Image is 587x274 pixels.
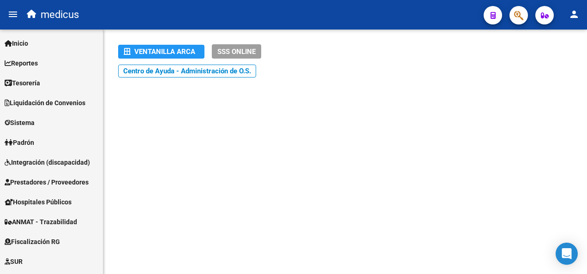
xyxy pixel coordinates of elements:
[5,98,85,108] span: Liquidación de Convenios
[118,65,256,77] a: Centro de Ayuda - Administración de O.S.
[556,243,578,265] div: Open Intercom Messenger
[212,44,261,59] button: SSS ONLINE
[5,177,89,187] span: Prestadores / Proveedores
[5,137,34,148] span: Padrón
[5,256,23,267] span: SUR
[5,197,72,207] span: Hospitales Públicos
[118,45,204,59] button: Ventanilla ARCA
[5,157,90,167] span: Integración (discapacidad)
[217,48,256,56] span: SSS ONLINE
[5,217,77,227] span: ANMAT - Trazabilidad
[5,38,28,48] span: Inicio
[569,9,580,20] mat-icon: person
[5,118,35,128] span: Sistema
[5,58,38,68] span: Reportes
[7,9,18,20] mat-icon: menu
[5,237,60,247] span: Fiscalización RG
[5,78,40,88] span: Tesorería
[124,45,199,59] div: Ventanilla ARCA
[41,5,79,25] span: medicus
